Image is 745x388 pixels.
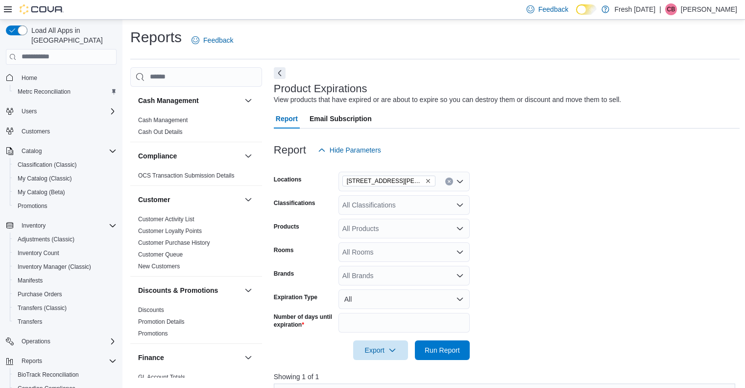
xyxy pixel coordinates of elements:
span: Load All Apps in [GEOGRAPHIC_DATA] [27,26,117,45]
button: Discounts & Promotions [138,285,240,295]
button: My Catalog (Classic) [10,172,120,185]
span: BioTrack Reconciliation [14,369,117,381]
span: Metrc Reconciliation [18,88,71,96]
span: Promotions [18,202,48,210]
a: New Customers [138,263,180,270]
a: Cash Management [138,117,188,124]
a: Classification (Classic) [14,159,81,171]
span: 240 E. Linwood Blvd. [342,176,435,186]
label: Brands [274,270,294,278]
span: Customers [18,125,117,137]
span: Metrc Reconciliation [14,86,117,98]
span: Inventory Count [14,247,117,259]
a: BioTrack Reconciliation [14,369,83,381]
button: Clear input [445,178,453,185]
span: Users [18,105,117,117]
a: Inventory Count [14,247,63,259]
span: Reports [22,357,42,365]
button: Purchase Orders [10,287,120,301]
button: Customer [138,195,240,205]
button: Hide Parameters [314,140,385,160]
span: Classification (Classic) [18,161,77,169]
span: Purchase Orders [18,290,62,298]
label: Number of days until expiration [274,313,335,329]
input: Dark Mode [576,4,597,15]
div: Chad Butrick [665,3,677,15]
span: Email Subscription [310,109,372,129]
h3: Finance [138,353,164,362]
span: My Catalog (Classic) [14,173,117,184]
button: Export [353,340,408,360]
span: Home [18,72,117,84]
button: Transfers [10,315,120,329]
span: Manifests [14,275,117,286]
button: Inventory [18,220,49,232]
span: Transfers [14,316,117,328]
span: Reports [18,355,117,367]
a: Manifests [14,275,47,286]
h3: Cash Management [138,96,199,105]
div: Customer [130,213,262,276]
span: OCS Transaction Submission Details [138,172,235,180]
a: Feedback [188,30,237,50]
button: Home [2,71,120,85]
a: Customer Activity List [138,216,194,223]
a: Purchase Orders [14,288,66,300]
span: Home [22,74,37,82]
button: Metrc Reconciliation [10,85,120,99]
p: Showing 1 of 1 [274,372,740,382]
button: All [338,289,470,309]
span: Customer Activity List [138,215,194,223]
span: Purchase Orders [14,288,117,300]
div: Cash Management [130,114,262,142]
span: Inventory Manager (Classic) [18,263,91,271]
button: Reports [18,355,46,367]
a: My Catalog (Beta) [14,186,69,198]
div: View products that have expired or are about to expire so you can destroy them or discount and mo... [274,95,621,105]
button: Catalog [2,144,120,158]
button: Transfers (Classic) [10,301,120,315]
span: New Customers [138,262,180,270]
a: Metrc Reconciliation [14,86,74,98]
span: Operations [22,337,50,345]
button: Customer [242,194,254,206]
span: Cash Out Details [138,128,183,136]
a: OCS Transaction Submission Details [138,172,235,179]
button: BioTrack Reconciliation [10,368,120,382]
span: Run Report [425,345,460,355]
button: Operations [18,336,54,347]
a: GL Account Totals [138,374,185,381]
span: Transfers (Classic) [18,304,67,312]
span: Promotions [14,200,117,212]
span: Feedback [203,35,233,45]
button: Operations [2,335,120,348]
span: Manifests [18,277,43,285]
a: Customers [18,126,54,137]
label: Rooms [274,246,294,254]
a: Promotions [138,330,168,337]
label: Locations [274,176,302,183]
h3: Customer [138,195,170,205]
span: Customer Loyalty Points [138,227,202,235]
a: Transfers (Classic) [14,302,71,314]
span: Feedback [538,4,568,14]
span: Discounts [138,306,164,314]
button: Run Report [415,340,470,360]
button: Compliance [138,151,240,161]
button: Cash Management [242,95,254,106]
button: Customers [2,124,120,138]
span: Transfers (Classic) [14,302,117,314]
span: Promotions [138,330,168,337]
button: Catalog [18,145,46,157]
span: Hide Parameters [330,145,381,155]
a: Cash Out Details [138,129,183,135]
span: Cash Management [138,116,188,124]
a: Adjustments (Classic) [14,233,78,245]
a: Transfers [14,316,46,328]
a: Inventory Manager (Classic) [14,261,95,273]
span: Customer Queue [138,251,183,259]
span: Catalog [22,147,42,155]
a: Customer Purchase History [138,239,210,246]
p: Fresh [DATE] [614,3,655,15]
